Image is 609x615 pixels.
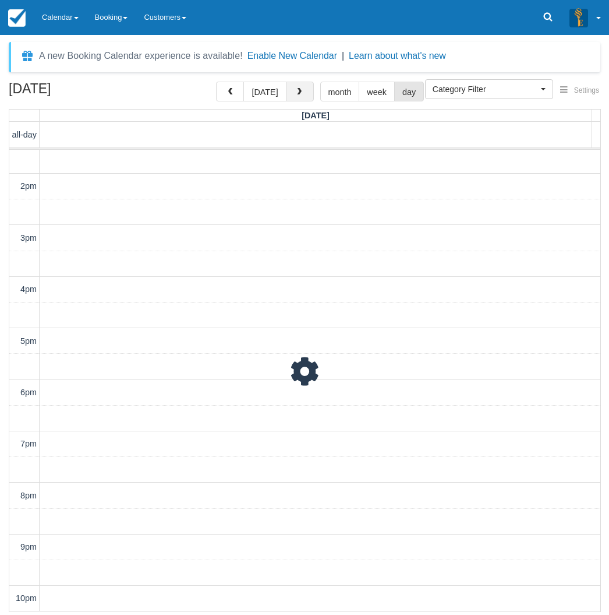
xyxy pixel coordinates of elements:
button: Enable New Calendar [247,50,337,62]
span: 6pm [20,388,37,397]
div: A new Booking Calendar experience is available! [39,49,243,63]
span: Settings [574,86,599,94]
span: 7pm [20,439,37,448]
span: | [342,51,344,61]
a: Learn about what's new [349,51,446,61]
button: Category Filter [425,79,553,99]
span: Category Filter [433,83,538,95]
span: 5pm [20,336,37,346]
span: 9pm [20,542,37,551]
img: A3 [569,8,588,27]
span: 10pm [16,593,37,603]
span: 8pm [20,491,37,500]
h2: [DATE] [9,82,156,103]
button: day [394,82,424,101]
button: [DATE] [243,82,286,101]
span: 2pm [20,181,37,191]
button: week [359,82,395,101]
img: checkfront-main-nav-mini-logo.png [8,9,26,27]
span: 3pm [20,233,37,243]
span: 4pm [20,284,37,294]
button: Settings [553,82,606,99]
button: month [320,82,360,101]
span: all-day [12,130,37,139]
span: [DATE] [302,111,330,120]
